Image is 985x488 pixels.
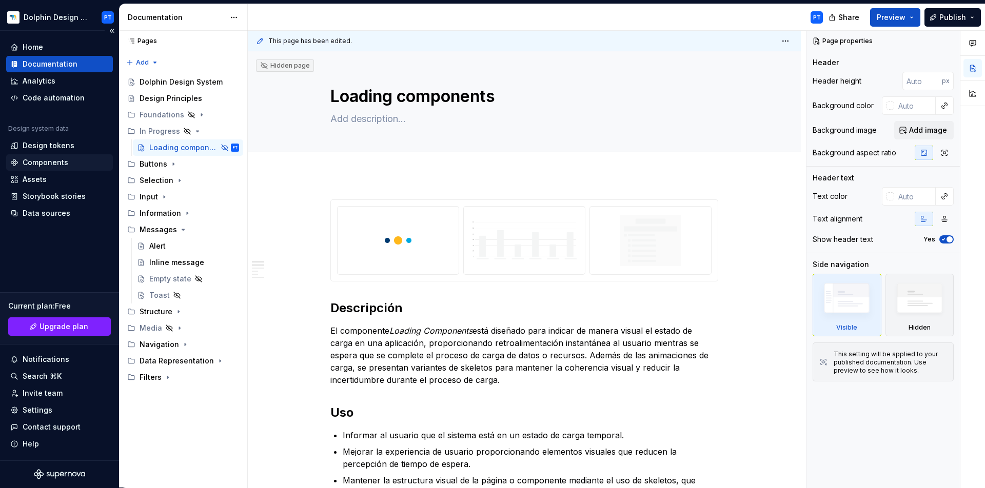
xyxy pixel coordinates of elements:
[268,37,352,45] span: This page has been edited.
[23,354,69,364] div: Notifications
[813,125,877,135] div: Background image
[23,174,47,185] div: Assets
[24,12,89,23] div: Dolphin Design System
[813,173,854,183] div: Header text
[140,323,162,333] div: Media
[123,369,243,385] div: Filters
[23,76,55,86] div: Analytics
[813,234,873,245] div: Show header text
[813,100,874,111] div: Background color
[133,139,243,156] a: Loading componentsPT
[23,371,62,381] div: Search ⌘K
[40,321,88,332] span: Upgrade plan
[133,287,243,303] a: Toast
[140,307,172,317] div: Structure
[838,12,859,23] span: Share
[136,58,149,67] span: Add
[834,350,947,375] div: This setting will be applied to your published documentation. Use preview to see how it looks.
[123,189,243,205] div: Input
[813,274,881,336] div: Visible
[6,188,113,205] a: Storybook stories
[123,336,243,353] div: Navigation
[149,290,170,300] div: Toast
[123,74,243,90] a: Dolphin Design System
[23,422,81,432] div: Contact support
[6,56,113,72] a: Documentation
[8,317,111,336] a: Upgrade plan
[902,72,942,90] input: Auto
[6,171,113,188] a: Assets
[6,436,113,452] button: Help
[123,156,243,172] div: Buttons
[140,110,184,120] div: Foundations
[123,205,243,221] div: Information
[23,208,70,218] div: Data sources
[909,125,947,135] span: Add image
[6,385,113,401] a: Invite team
[813,259,869,270] div: Side navigation
[34,469,85,479] svg: Supernova Logo
[149,274,191,284] div: Empty state
[8,125,69,133] div: Design system data
[328,84,716,109] textarea: Loading components
[123,123,243,139] div: In Progress
[123,37,157,45] div: Pages
[123,320,243,336] div: Media
[133,254,243,271] a: Inline message
[140,93,202,104] div: Design Principles
[6,154,113,171] a: Components
[123,107,243,123] div: Foundations
[23,405,52,415] div: Settings
[140,159,167,169] div: Buttons
[140,225,177,235] div: Messages
[885,274,954,336] div: Hidden
[140,372,162,382] div: Filters
[104,13,112,22] div: PT
[23,42,43,52] div: Home
[942,77,950,85] p: px
[23,93,85,103] div: Code automation
[813,214,862,224] div: Text alignment
[123,55,162,70] button: Add
[870,8,920,27] button: Preview
[6,368,113,384] button: Search ⌘K
[133,271,243,287] a: Empty state
[23,157,68,168] div: Components
[133,238,243,254] a: Alert
[6,351,113,368] button: Notifications
[140,339,179,350] div: Navigation
[149,241,166,251] div: Alert
[233,143,238,153] div: PT
[813,57,839,68] div: Header
[123,303,243,320] div: Structure
[939,12,966,23] span: Publish
[894,187,936,206] input: Auto
[123,172,243,189] div: Selection
[140,175,173,186] div: Selection
[260,62,310,70] div: Hidden page
[330,324,718,386] p: El componente está diseñado para indicar de manera visual el estado de carga en una aplicación, p...
[813,13,821,22] div: PT
[140,126,180,136] div: In Progress
[128,12,225,23] div: Documentation
[894,121,954,139] button: Add image
[140,192,158,202] div: Input
[330,300,718,316] h2: Descripción
[6,205,113,221] a: Data sources
[909,323,931,332] div: Hidden
[8,301,111,311] div: Current plan : Free
[6,419,113,435] button: Contact support
[6,90,113,106] a: Code automation
[123,221,243,238] div: Messages
[23,191,86,201] div: Storybook stories
[836,323,857,332] div: Visible
[894,96,936,115] input: Auto
[149,257,204,268] div: Inline message
[123,353,243,369] div: Data Representation
[6,137,113,154] a: Design tokens
[140,208,181,218] div: Information
[23,140,74,151] div: Design tokens
[140,356,214,366] div: Data Representation
[6,73,113,89] a: Analytics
